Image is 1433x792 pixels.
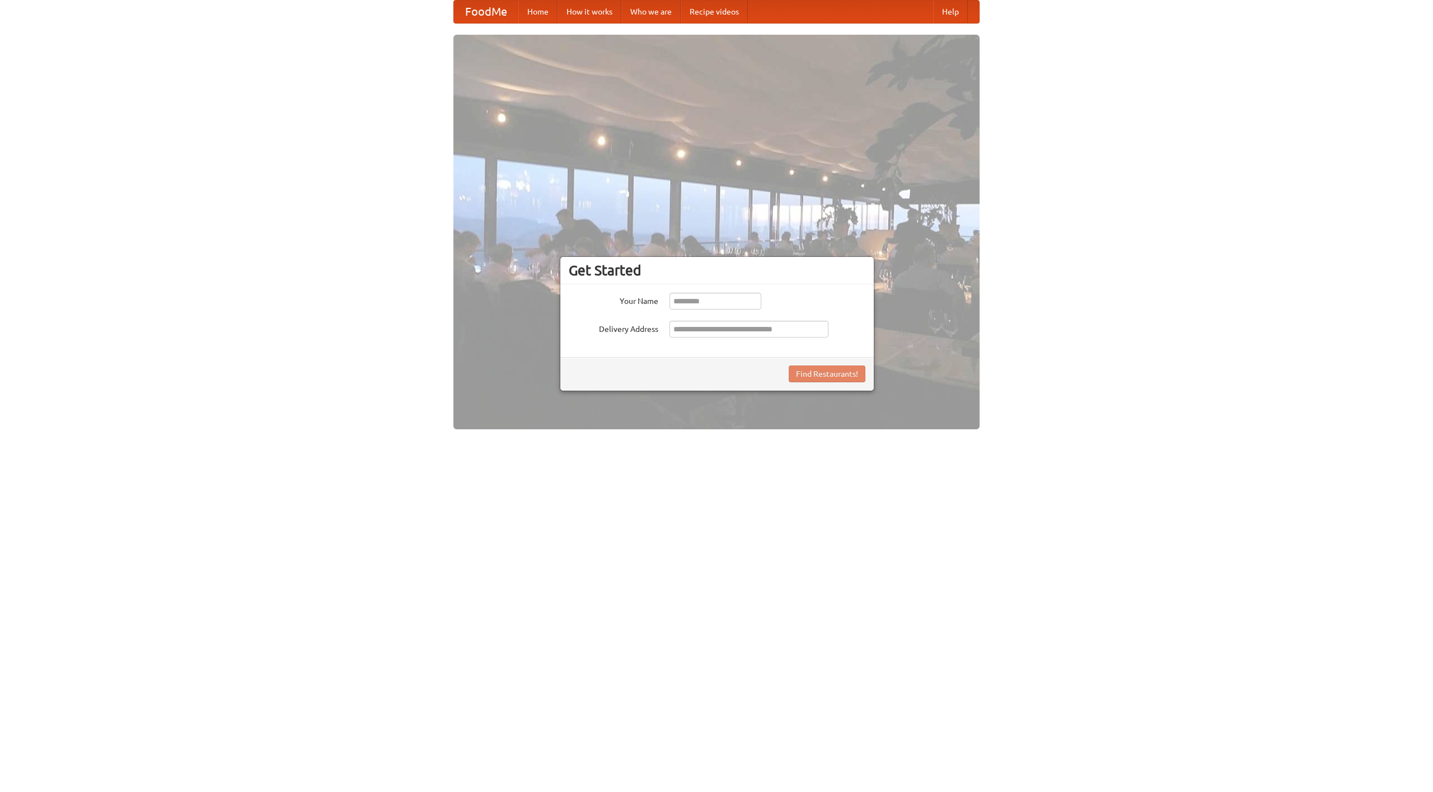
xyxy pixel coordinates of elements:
a: FoodMe [454,1,518,23]
label: Delivery Address [569,321,658,335]
button: Find Restaurants! [789,365,865,382]
a: Who we are [621,1,681,23]
a: How it works [558,1,621,23]
a: Recipe videos [681,1,748,23]
label: Your Name [569,293,658,307]
a: Home [518,1,558,23]
a: Help [933,1,968,23]
h3: Get Started [569,262,865,279]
